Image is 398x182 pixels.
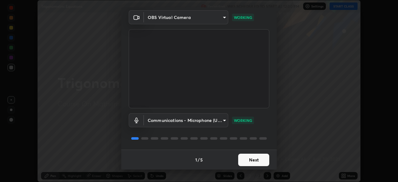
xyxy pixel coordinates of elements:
div: OBS Virtual Camera [144,10,228,24]
h4: 5 [200,156,203,163]
button: Next [238,154,269,166]
div: OBS Virtual Camera [144,113,228,127]
h4: / [198,156,200,163]
h4: 1 [195,156,197,163]
p: WORKING [234,118,252,123]
p: WORKING [234,15,252,20]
